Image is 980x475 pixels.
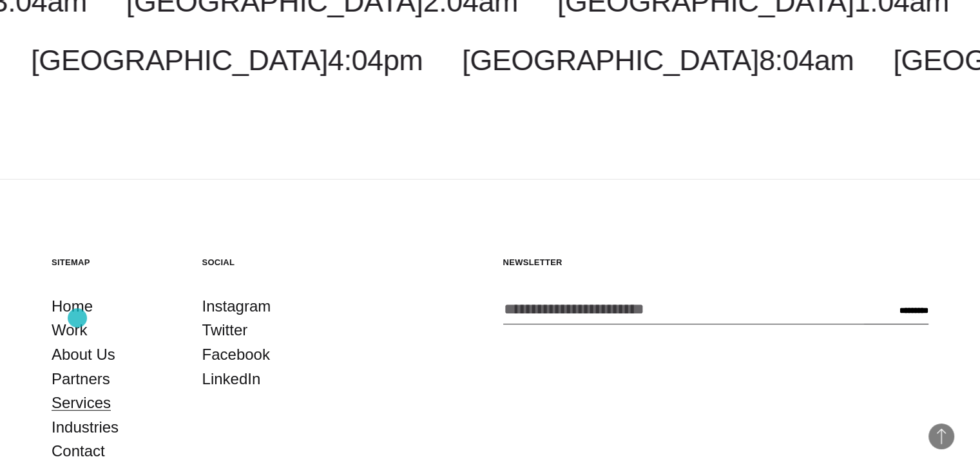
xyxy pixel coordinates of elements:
a: About Us [52,342,115,367]
h5: Sitemap [52,257,177,268]
a: Home [52,294,93,319]
a: Contact [52,439,105,463]
a: [GEOGRAPHIC_DATA]8:04am [462,44,854,77]
h5: Newsletter [503,257,929,268]
a: [GEOGRAPHIC_DATA]4:04pm [31,44,423,77]
a: Instagram [202,294,271,319]
a: Partners [52,367,110,391]
a: Twitter [202,318,248,342]
h5: Social [202,257,327,268]
a: Services [52,391,111,415]
span: 4:04pm [328,44,423,77]
a: Work [52,318,88,342]
span: 8:04am [759,44,854,77]
a: Facebook [202,342,270,367]
a: LinkedIn [202,367,261,391]
button: Back to Top [928,424,954,449]
a: Industries [52,415,119,440]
